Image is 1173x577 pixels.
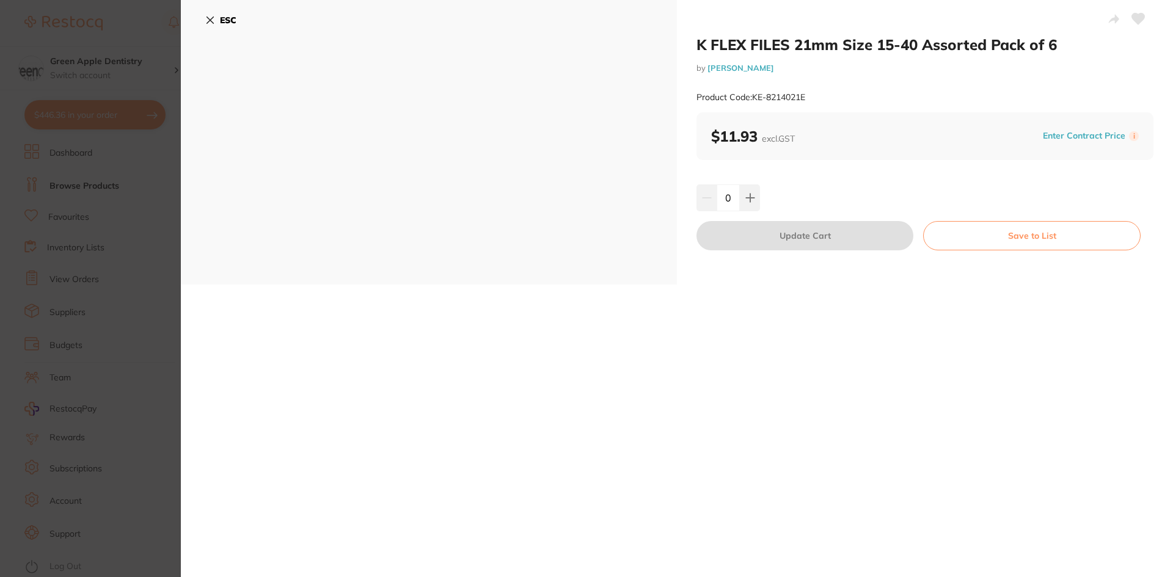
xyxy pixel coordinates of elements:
small: by [696,64,1153,73]
button: Save to List [923,221,1141,250]
a: [PERSON_NAME] [707,63,774,73]
label: i [1129,131,1139,141]
small: Product Code: KE-8214021E [696,92,805,103]
span: excl. GST [762,133,795,144]
button: Update Cart [696,221,913,250]
h2: K FLEX FILES 21mm Size 15-40 Assorted Pack of 6 [696,35,1153,54]
button: Enter Contract Price [1039,130,1129,142]
b: $11.93 [711,127,795,145]
button: ESC [205,10,236,31]
b: ESC [220,15,236,26]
